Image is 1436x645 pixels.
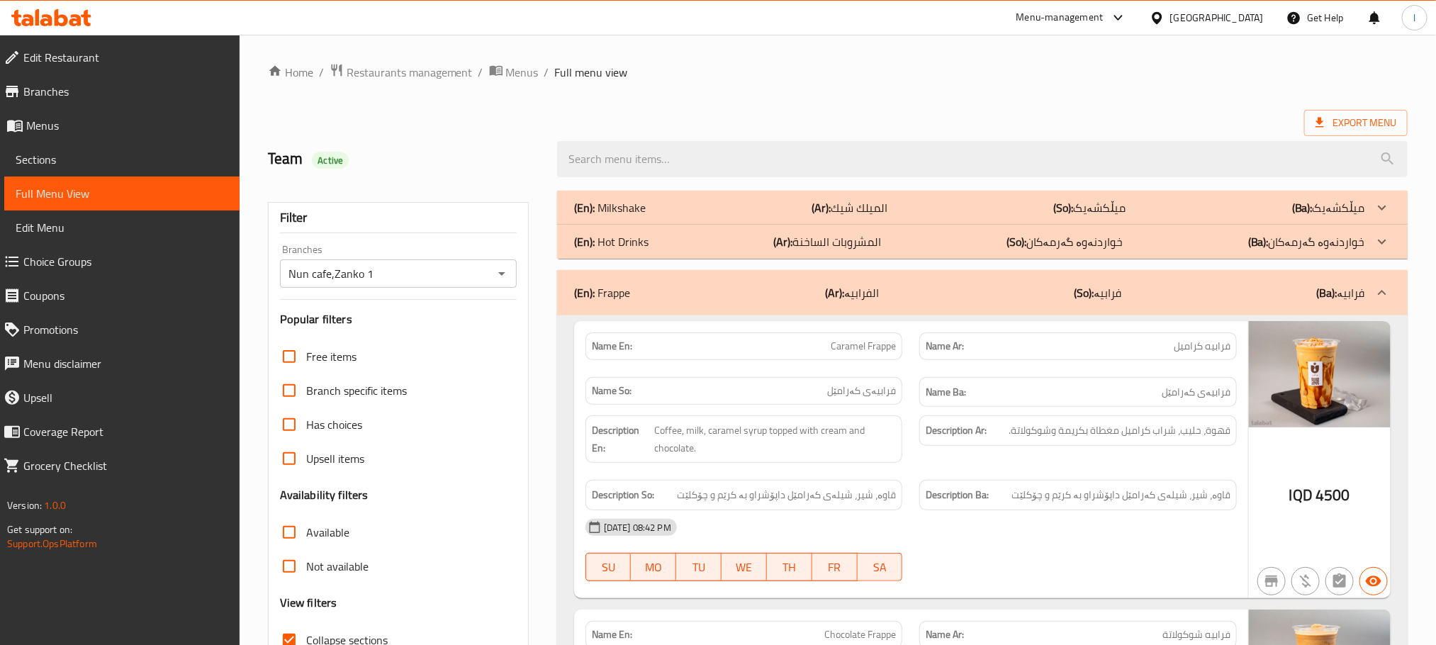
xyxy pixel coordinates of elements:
[1317,282,1337,303] b: (Ba):
[825,282,844,303] b: (Ar):
[23,287,228,304] span: Coupons
[23,423,228,440] span: Coverage Report
[280,595,337,611] h3: View filters
[1249,321,1391,427] img: Nun_Cafe_Caramel_Frappe_S638934794413036577.jpg
[677,486,896,504] span: قاوە، شیر، شیلەی کەرامێل داپۆشراو بە کرێم و چۆکلێت
[598,521,677,534] span: [DATE] 08:42 PM
[330,63,473,82] a: Restaurants management
[767,553,812,581] button: TH
[1248,233,1365,250] p: خواردنەوە گەرمەکان
[926,627,964,642] strong: Name Ar:
[280,487,369,503] h3: Availability filters
[557,141,1408,177] input: search
[858,553,903,581] button: SA
[1292,197,1313,218] b: (Ba):
[4,142,240,176] a: Sections
[1316,481,1350,509] span: 4500
[824,627,896,642] span: Chocolate Frappe
[489,63,539,82] a: Menus
[268,64,313,81] a: Home
[1009,422,1230,439] span: قهوة، حليب، شراب كراميل مغطاة بكريمة وشوكولاتة.
[23,253,228,270] span: Choice Groups
[654,422,896,456] span: Coffee, milk, caramel syrup topped with cream and chocolate.
[7,496,42,515] span: Version:
[4,211,240,245] a: Edit Menu
[7,534,97,553] a: Support.OpsPlatform
[631,553,676,581] button: MO
[592,557,626,578] span: SU
[585,553,632,581] button: SU
[926,486,989,504] strong: Description Ba:
[23,389,228,406] span: Upsell
[926,422,987,439] strong: Description Ar:
[306,382,407,399] span: Branch specific items
[1006,231,1026,252] b: (So):
[1174,339,1230,354] span: فرابيه كراميل
[1291,567,1320,595] button: Purchased item
[831,339,896,354] span: Caramel Frappe
[773,231,792,252] b: (Ar):
[827,383,896,398] span: فرابیەی کەرامێل
[23,321,228,338] span: Promotions
[26,117,228,134] span: Menus
[773,557,807,578] span: TH
[557,225,1408,259] div: (En): Hot Drinks(Ar):المشروبات الساخنة(So):خواردنەوە گەرمەکان(Ba):خواردنەوە گەرمەکان
[592,486,654,504] strong: Description So:
[1006,233,1123,250] p: خواردنەوە گەرمەکان
[1413,10,1415,26] span: l
[1170,10,1264,26] div: [GEOGRAPHIC_DATA]
[818,557,852,578] span: FR
[676,553,722,581] button: TU
[722,553,767,581] button: WE
[306,450,364,467] span: Upsell items
[506,64,539,81] span: Menus
[1248,231,1269,252] b: (Ba):
[1316,114,1396,132] span: Export Menu
[16,219,228,236] span: Edit Menu
[1304,110,1408,136] span: Export Menu
[44,496,66,515] span: 1.0.0
[1011,486,1230,504] span: قاوە، شیر، شیلەی کەرامێل داپۆشراو بە کرێم و چۆکلێت
[23,457,228,474] span: Grocery Checklist
[574,199,646,216] p: Milkshake
[544,64,549,81] li: /
[636,557,671,578] span: MO
[592,422,652,456] strong: Description En:
[825,284,879,301] p: الفرابيە
[1292,199,1365,216] p: میڵکشەیک
[492,264,512,284] button: Open
[23,355,228,372] span: Menu disclaimer
[23,49,228,66] span: Edit Restaurant
[1075,284,1122,301] p: فرابيە
[574,197,595,218] b: (En):
[268,148,540,169] h2: Team
[347,64,473,81] span: Restaurants management
[306,524,349,541] span: Available
[574,231,595,252] b: (En):
[574,282,595,303] b: (En):
[1289,481,1313,509] span: IQD
[306,416,362,433] span: Has choices
[682,557,716,578] span: TU
[592,627,632,642] strong: Name En:
[319,64,324,81] li: /
[478,64,483,81] li: /
[1162,627,1230,642] span: فرابيه شوكولاتة
[574,284,630,301] p: Frappe
[1317,284,1365,301] p: فرابيە
[268,63,1408,82] nav: breadcrumb
[16,151,228,168] span: Sections
[1016,9,1104,26] div: Menu-management
[812,199,887,216] p: الميلك شيك
[4,176,240,211] a: Full Menu View
[727,557,761,578] span: WE
[16,185,228,202] span: Full Menu View
[306,348,357,365] span: Free items
[574,233,649,250] p: Hot Drinks
[1257,567,1286,595] button: Not branch specific item
[926,339,964,354] strong: Name Ar:
[863,557,897,578] span: SA
[1162,383,1230,401] span: فرابیەی کەرامێل
[557,270,1408,315] div: (En): Frappe(Ar):الفرابيە(So):فرابيە(Ba):فرابيە
[280,203,517,233] div: Filter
